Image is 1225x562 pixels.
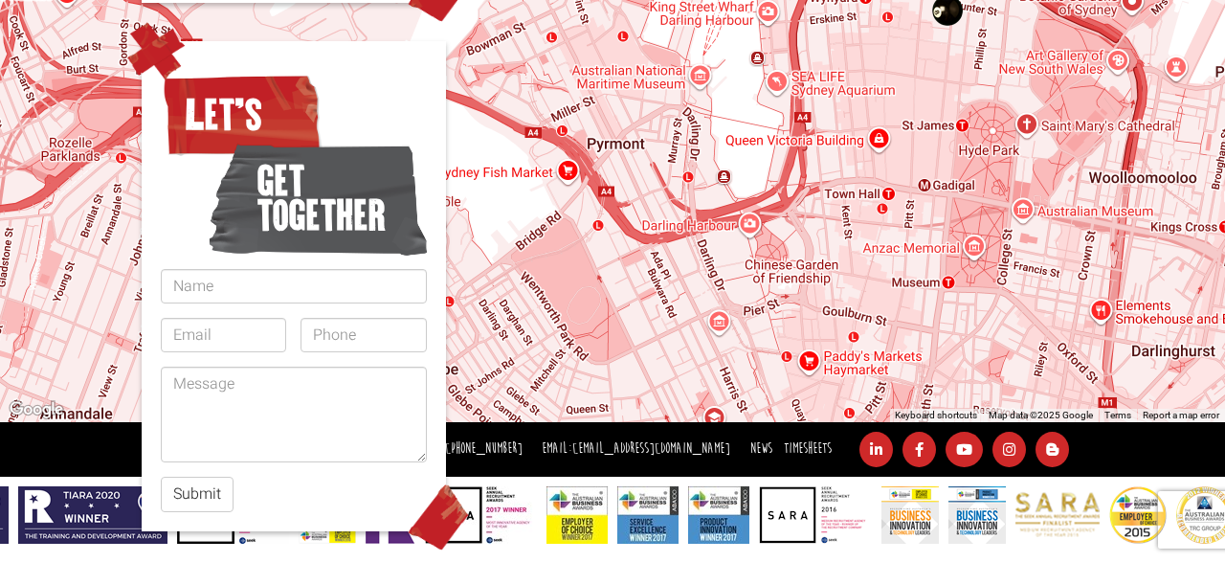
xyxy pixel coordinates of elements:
a: Terms (opens in new tab) [1104,410,1131,420]
a: Open this area in Google Maps (opens a new window) [5,397,68,422]
a: Timesheets [784,439,832,458]
a: [EMAIL_ADDRESS][DOMAIN_NAME] [572,439,730,458]
img: Google [5,397,68,422]
a: News [750,439,772,458]
span: Map data ©2025 Google [989,410,1093,420]
input: Email [161,318,287,352]
span: Let’s [161,67,323,163]
input: Phone [301,318,427,352]
button: Submit [161,477,234,512]
a: [PHONE_NUMBER] [445,439,523,458]
button: Keyboard shortcuts [895,409,977,422]
input: Name [161,269,427,303]
a: Report a map error [1143,410,1219,420]
span: get together [209,133,428,263]
li: Email: [537,436,735,463]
